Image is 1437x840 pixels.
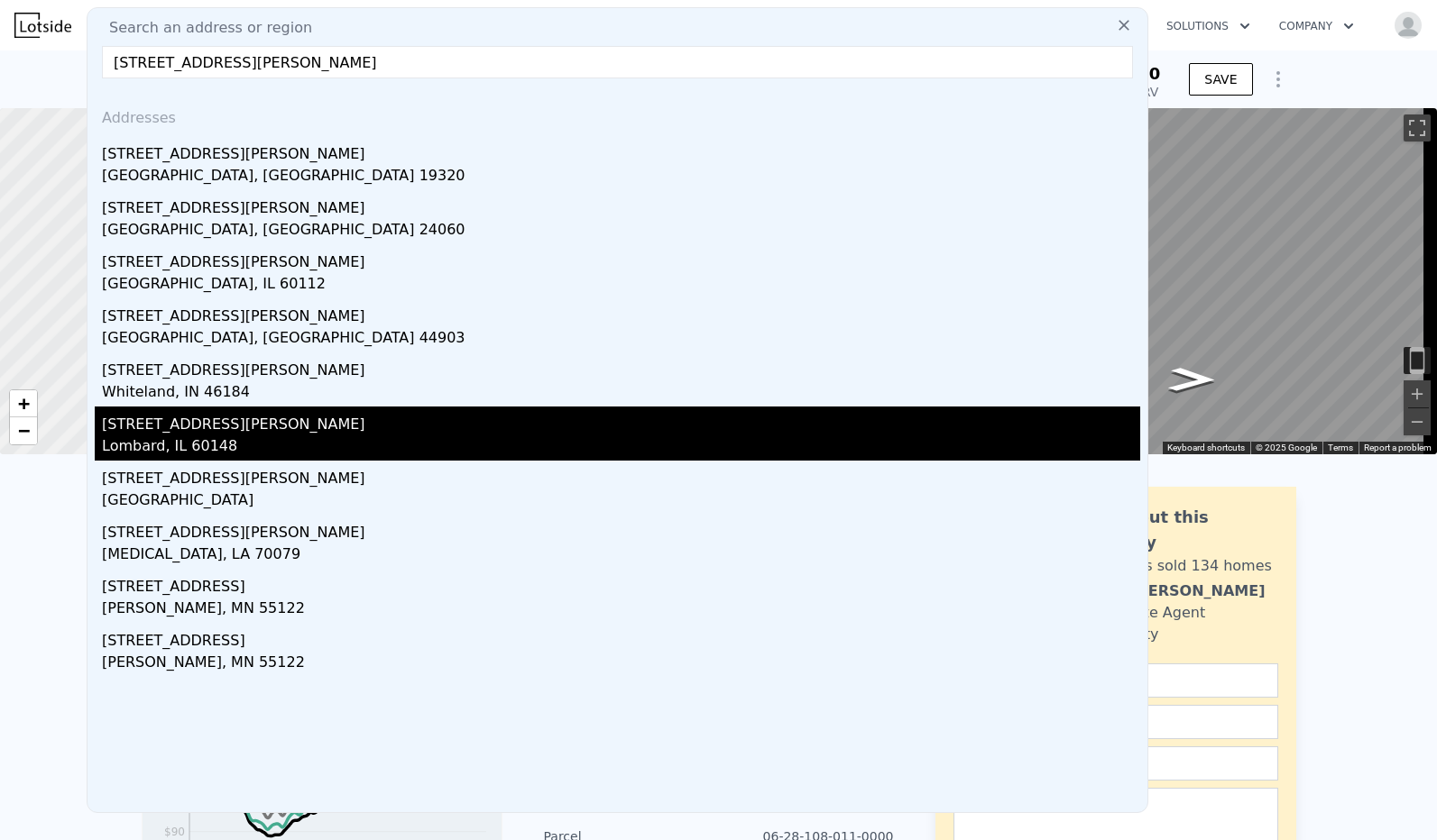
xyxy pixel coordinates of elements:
span: − [18,419,30,442]
button: Show Options [1260,61,1296,97]
button: Zoom in [1404,380,1431,407]
span: Search an address or region [95,17,312,39]
div: Emmy [PERSON_NAME] [1077,580,1266,602]
div: [GEOGRAPHIC_DATA], [GEOGRAPHIC_DATA] 44903 [102,327,1140,352]
div: [STREET_ADDRESS][PERSON_NAME] [102,298,1140,327]
div: [STREET_ADDRESS][PERSON_NAME] [102,136,1140,165]
div: [PERSON_NAME], MN 55122 [102,652,1140,677]
div: [STREET_ADDRESS] [102,569,1140,598]
div: [STREET_ADDRESS][PERSON_NAME] [102,190,1140,219]
div: [STREET_ADDRESS][PERSON_NAME] [102,352,1140,381]
img: Lotside [14,13,71,38]
div: [GEOGRAPHIC_DATA], [GEOGRAPHIC_DATA] 24060 [102,219,1140,244]
button: Zoom out [1404,408,1431,435]
div: [GEOGRAPHIC_DATA] [102,489,1140,515]
img: avatar [1394,11,1423,40]
button: Toggle fullscreen view [1404,114,1431,142]
div: [GEOGRAPHIC_DATA], IL 60112 [102,273,1140,298]
div: [STREET_ADDRESS][PERSON_NAME] [102,406,1140,435]
div: [GEOGRAPHIC_DATA], [GEOGRAPHIC_DATA] 19320 [102,165,1140,190]
button: Toggle motion tracking [1404,347,1431,374]
tspan: $90 [164,826,185,838]
a: Zoom out [10,417,37,444]
div: Addresses [95,93,1140,136]
div: [STREET_ADDRESS] [102,623,1140,652]
span: © 2025 Google [1256,443,1317,452]
div: [STREET_ADDRESS][PERSON_NAME] [102,244,1140,273]
div: [MEDICAL_DATA], LA 70079 [102,543,1140,569]
div: [STREET_ADDRESS][PERSON_NAME] [102,515,1140,543]
a: Report a problem [1364,443,1432,452]
div: [PERSON_NAME], MN 55122 [102,598,1140,623]
button: Company [1265,10,1368,42]
div: Whiteland, IN 46184 [102,381,1140,406]
button: SAVE [1189,63,1252,96]
div: Ask about this property [1077,505,1278,555]
div: Emmy has sold 134 homes [1077,555,1272,577]
a: Zoom in [10,390,37,417]
div: [STREET_ADDRESS][PERSON_NAME] [102,461,1140,489]
div: Lombard, IL 60148 [102,435,1140,461]
a: Terms (opens in new tab) [1328,443,1353,452]
span: + [18,392,30,415]
path: Go West, Yellowstone Dr [1148,361,1235,397]
button: Keyboard shortcuts [1167,442,1245,454]
tspan: $115 [157,801,185,814]
button: Solutions [1152,10,1265,42]
input: Enter an address, city, region, neighborhood or zip code [102,46,1133,78]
